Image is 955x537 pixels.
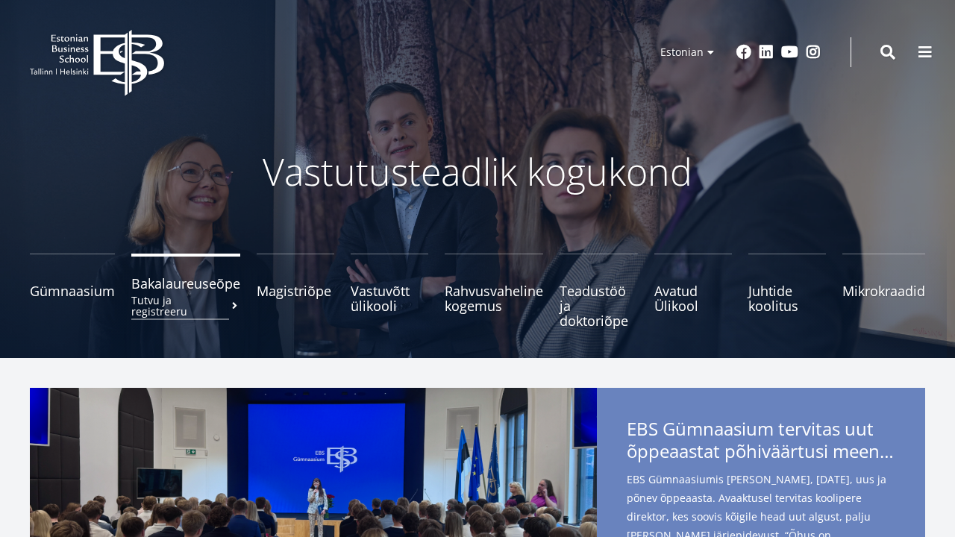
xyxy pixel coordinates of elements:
span: Gümnaasium [30,283,115,298]
span: Avatud Ülikool [654,283,732,313]
a: Linkedin [759,45,774,60]
a: Facebook [736,45,751,60]
span: EBS Gümnaasium tervitas uut [627,418,895,467]
span: Bakalaureuseõpe [131,276,240,291]
a: Instagram [806,45,821,60]
p: Vastutusteadlik kogukond [82,149,873,194]
a: Youtube [781,45,798,60]
span: Juhtide koolitus [748,283,826,313]
a: Mikrokraadid [842,254,925,328]
span: Magistriõpe [257,283,334,298]
span: Teadustöö ja doktoriõpe [560,283,637,328]
a: Juhtide koolitus [748,254,826,328]
a: Magistriõpe [257,254,334,328]
span: Mikrokraadid [842,283,925,298]
span: Rahvusvaheline kogemus [445,283,543,313]
a: Vastuvõtt ülikooli [351,254,428,328]
a: BakalaureuseõpeTutvu ja registreeru [131,254,240,328]
a: Avatud Ülikool [654,254,732,328]
a: Rahvusvaheline kogemus [445,254,543,328]
span: õppeaastat põhiväärtusi meenutades [627,440,895,462]
a: Teadustöö ja doktoriõpe [560,254,637,328]
a: Gümnaasium [30,254,115,328]
span: Vastuvõtt ülikooli [351,283,428,313]
small: Tutvu ja registreeru [131,295,240,317]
